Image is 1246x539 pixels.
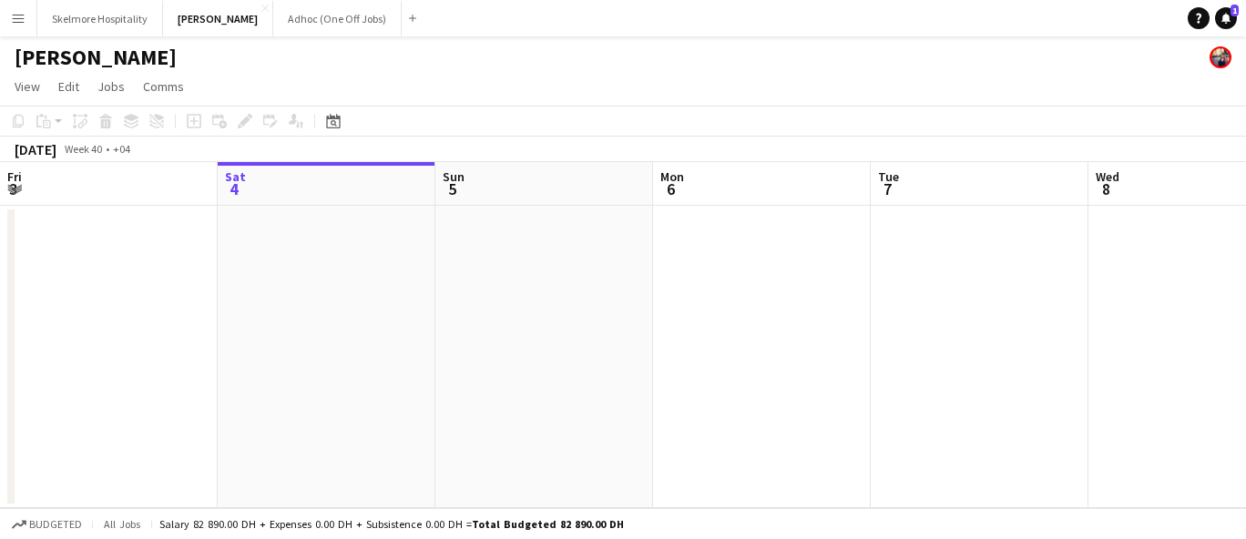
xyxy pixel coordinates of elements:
button: [PERSON_NAME] [163,1,273,36]
span: View [15,78,40,95]
a: Jobs [90,75,132,98]
span: Sun [443,168,465,185]
span: 4 [222,178,246,199]
span: Budgeted [29,518,82,531]
span: Week 40 [60,142,106,156]
div: [DATE] [15,140,56,158]
span: 5 [440,178,465,199]
span: 8 [1093,178,1119,199]
span: All jobs [100,517,144,531]
div: Salary 82 890.00 DH + Expenses 0.00 DH + Subsistence 0.00 DH = [159,517,624,531]
span: Sat [225,168,246,185]
span: Wed [1096,168,1119,185]
button: Adhoc (One Off Jobs) [273,1,402,36]
span: Edit [58,78,79,95]
a: Comms [136,75,191,98]
app-user-avatar: Venus Joson [1210,46,1231,68]
span: 1 [1231,5,1239,16]
a: View [7,75,47,98]
span: 3 [5,178,22,199]
span: 6 [658,178,684,199]
span: Mon [660,168,684,185]
a: Edit [51,75,87,98]
span: Total Budgeted 82 890.00 DH [472,517,624,531]
span: Tue [878,168,899,185]
span: Comms [143,78,184,95]
span: 7 [875,178,899,199]
button: Budgeted [9,514,85,534]
span: Fri [7,168,22,185]
button: Skelmore Hospitality [37,1,163,36]
span: Jobs [97,78,125,95]
h1: [PERSON_NAME] [15,44,177,71]
div: +04 [113,142,130,156]
a: 1 [1215,7,1237,29]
